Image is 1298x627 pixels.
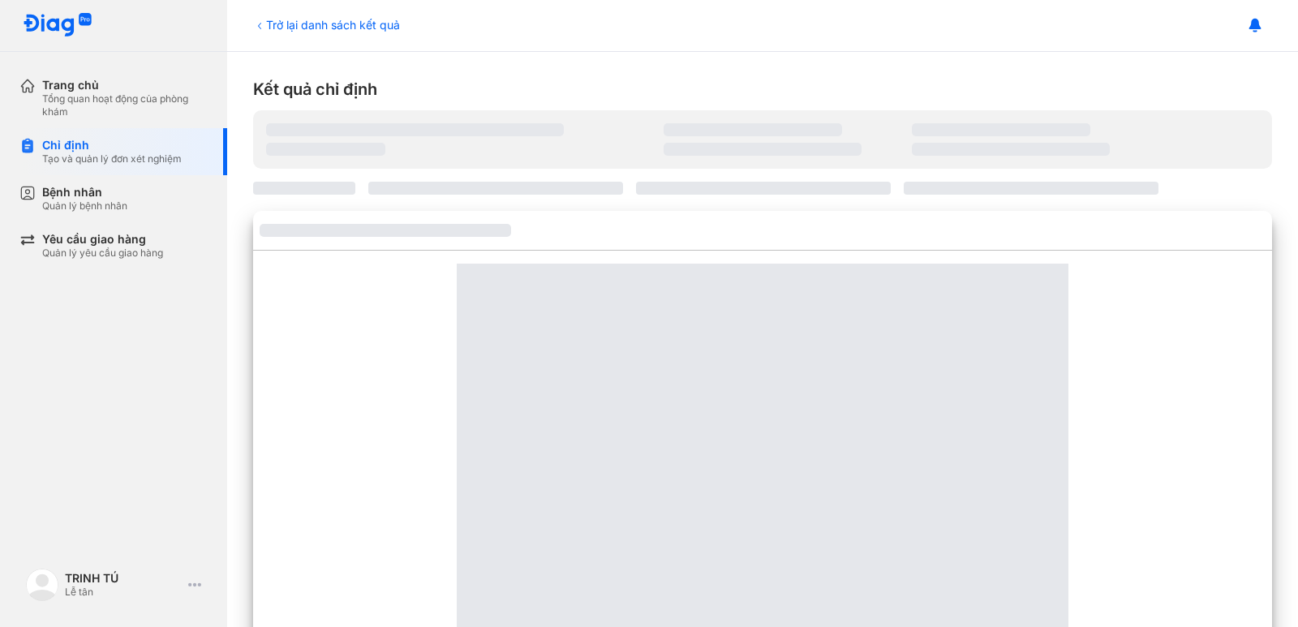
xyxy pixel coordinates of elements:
div: Chỉ định [42,138,182,152]
div: Quản lý yêu cầu giao hàng [42,247,163,260]
div: Kết quả chỉ định [253,78,1272,101]
div: Yêu cầu giao hàng [42,232,163,247]
div: Bệnh nhân [42,185,127,200]
div: Trang chủ [42,78,208,92]
div: Lễ tân [65,586,182,599]
img: logo [26,569,58,601]
div: Tạo và quản lý đơn xét nghiệm [42,152,182,165]
div: TRINH TÚ [65,571,182,586]
div: Tổng quan hoạt động của phòng khám [42,92,208,118]
img: logo [23,13,92,38]
div: Quản lý bệnh nhân [42,200,127,213]
div: Trở lại danh sách kết quả [253,16,400,33]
